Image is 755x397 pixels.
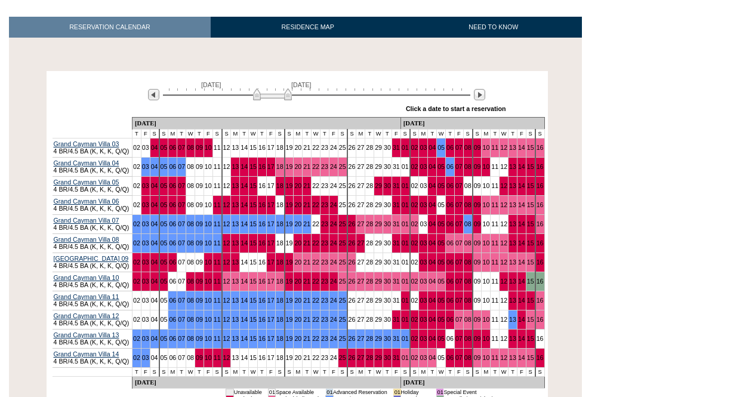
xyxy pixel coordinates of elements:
[214,278,221,285] a: 11
[500,278,507,285] a: 12
[161,144,168,151] a: 05
[54,255,129,262] a: [GEOGRAPHIC_DATA] 09
[455,144,463,151] a: 07
[169,144,176,151] a: 06
[249,182,257,189] a: 15
[241,278,248,285] a: 14
[500,258,507,266] a: 12
[464,278,472,285] a: 08
[437,220,445,227] a: 05
[267,258,275,266] a: 17
[223,278,230,285] a: 12
[518,182,525,189] a: 14
[196,144,203,151] a: 09
[249,163,257,170] a: 15
[509,258,516,266] a: 13
[249,201,257,208] a: 15
[375,278,382,285] a: 29
[429,278,436,285] a: 04
[312,278,319,285] a: 22
[169,220,176,227] a: 06
[527,163,534,170] a: 15
[518,258,525,266] a: 14
[54,140,119,147] a: Grand Cayman Villa 03
[518,239,525,247] a: 14
[241,239,248,247] a: 14
[482,163,489,170] a: 10
[232,182,239,189] a: 13
[349,239,356,247] a: 26
[509,182,516,189] a: 13
[393,144,400,151] a: 31
[196,239,203,247] a: 09
[446,278,454,285] a: 06
[294,163,301,170] a: 20
[339,239,346,247] a: 25
[482,239,489,247] a: 10
[214,258,221,266] a: 11
[500,144,507,151] a: 12
[429,258,436,266] a: 04
[205,258,212,266] a: 10
[223,239,230,247] a: 12
[429,239,436,247] a: 04
[349,278,356,285] a: 26
[537,258,544,266] a: 16
[437,144,445,151] a: 05
[303,297,310,304] a: 21
[446,201,454,208] a: 06
[178,239,185,247] a: 07
[205,239,212,247] a: 10
[151,201,158,208] a: 04
[286,182,293,189] a: 19
[474,239,481,247] a: 09
[294,258,301,266] a: 20
[339,278,346,285] a: 25
[249,220,257,227] a: 15
[330,163,337,170] a: 24
[223,297,230,304] a: 12
[509,220,516,227] a: 13
[429,201,436,208] a: 04
[429,182,436,189] a: 04
[509,201,516,208] a: 13
[258,220,266,227] a: 16
[437,182,445,189] a: 05
[437,239,445,247] a: 05
[294,297,301,304] a: 20
[375,220,382,227] a: 29
[437,278,445,285] a: 05
[312,239,319,247] a: 22
[491,239,498,247] a: 11
[214,220,221,227] a: 11
[509,163,516,170] a: 13
[464,144,472,151] a: 08
[276,297,283,304] a: 18
[241,163,248,170] a: 14
[151,182,158,189] a: 04
[286,297,293,304] a: 19
[241,297,248,304] a: 14
[178,220,185,227] a: 07
[169,239,176,247] a: 06
[196,220,203,227] a: 09
[267,201,275,208] a: 17
[151,144,158,151] a: 04
[402,239,409,247] a: 01
[169,201,176,208] a: 06
[54,217,119,224] a: Grand Cayman Villa 07
[420,258,427,266] a: 03
[446,182,454,189] a: 06
[446,239,454,247] a: 06
[446,163,454,170] a: 06
[446,220,454,227] a: 06
[446,258,454,266] a: 06
[161,182,168,189] a: 05
[321,220,328,227] a: 23
[537,278,544,285] a: 16
[303,258,310,266] a: 21
[54,179,119,186] a: Grand Cayman Villa 05
[303,163,310,170] a: 21
[303,278,310,285] a: 21
[303,239,310,247] a: 21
